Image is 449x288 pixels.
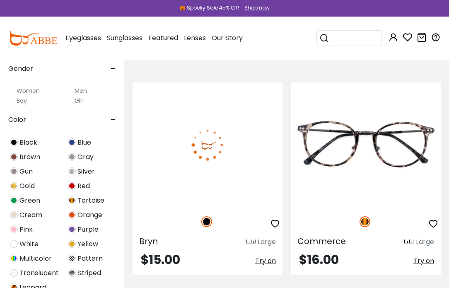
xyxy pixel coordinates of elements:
[258,237,276,247] div: Large
[8,31,57,46] img: abbeglasses.com
[68,167,76,175] img: Silver
[68,196,76,204] img: Tortoise
[19,254,52,264] span: Multicolor
[19,167,33,177] span: Gun
[360,216,370,227] img: Tortoise
[255,256,276,266] span: Try on
[111,110,116,130] span: -
[416,237,434,247] div: Large
[77,239,98,249] span: Yellow
[148,33,178,43] span: Featured
[77,181,90,191] span: Red
[299,251,339,269] span: $16.00
[17,96,27,106] label: Boy
[77,138,91,148] span: Blue
[19,225,33,235] span: Pink
[10,138,18,146] img: Black
[179,4,239,12] div: 🎃 Spooky Sale 45% Off!
[10,167,18,175] img: Gun
[246,239,256,245] img: size ruler
[413,254,434,269] button: Try on
[291,82,441,208] img: Tortoise Commerce - TR ,Adjust Nose Pads
[10,211,18,219] img: Cream
[201,216,212,227] img: Black
[244,4,270,12] div: Shop now
[240,4,270,11] a: Shop now
[139,235,158,247] span: Bryn
[212,33,243,43] span: Our Story
[107,33,142,43] span: Sunglasses
[77,196,104,206] span: Tortoise
[19,152,40,162] span: Brown
[19,268,59,278] span: Translucent
[10,182,18,190] img: Gold
[68,269,76,277] img: Striped
[75,96,84,106] label: Girl
[10,225,18,233] img: Pink
[68,211,76,219] img: Orange
[10,269,18,277] img: Translucent
[255,254,276,269] button: Try on
[141,251,180,269] span: $15.00
[68,240,76,248] img: Yellow
[19,196,40,206] span: Green
[77,210,102,220] span: Orange
[68,153,76,161] img: Gray
[10,254,18,262] img: Multicolor
[68,138,76,146] img: Blue
[111,59,116,79] span: -
[297,235,346,247] span: Commerce
[77,167,95,177] span: Silver
[19,181,35,191] span: Gold
[77,268,101,278] span: Striped
[8,59,33,79] span: Gender
[65,33,101,43] span: Eyeglasses
[77,152,94,162] span: Gray
[19,210,42,220] span: Cream
[17,86,40,96] label: Women
[133,82,282,208] img: Black Bryn - Acetate ,Universal Bridge Fit
[68,254,76,262] img: Pattern
[10,196,18,204] img: Green
[19,239,39,249] span: White
[413,256,434,266] span: Try on
[77,254,103,264] span: Pattern
[19,138,37,148] span: Black
[77,225,99,235] span: Purple
[184,33,206,43] span: Lenses
[68,225,76,233] img: Purple
[10,240,18,248] img: White
[10,153,18,161] img: Brown
[75,86,87,96] label: Men
[68,182,76,190] img: Red
[8,110,26,130] span: Color
[404,239,414,245] img: size ruler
